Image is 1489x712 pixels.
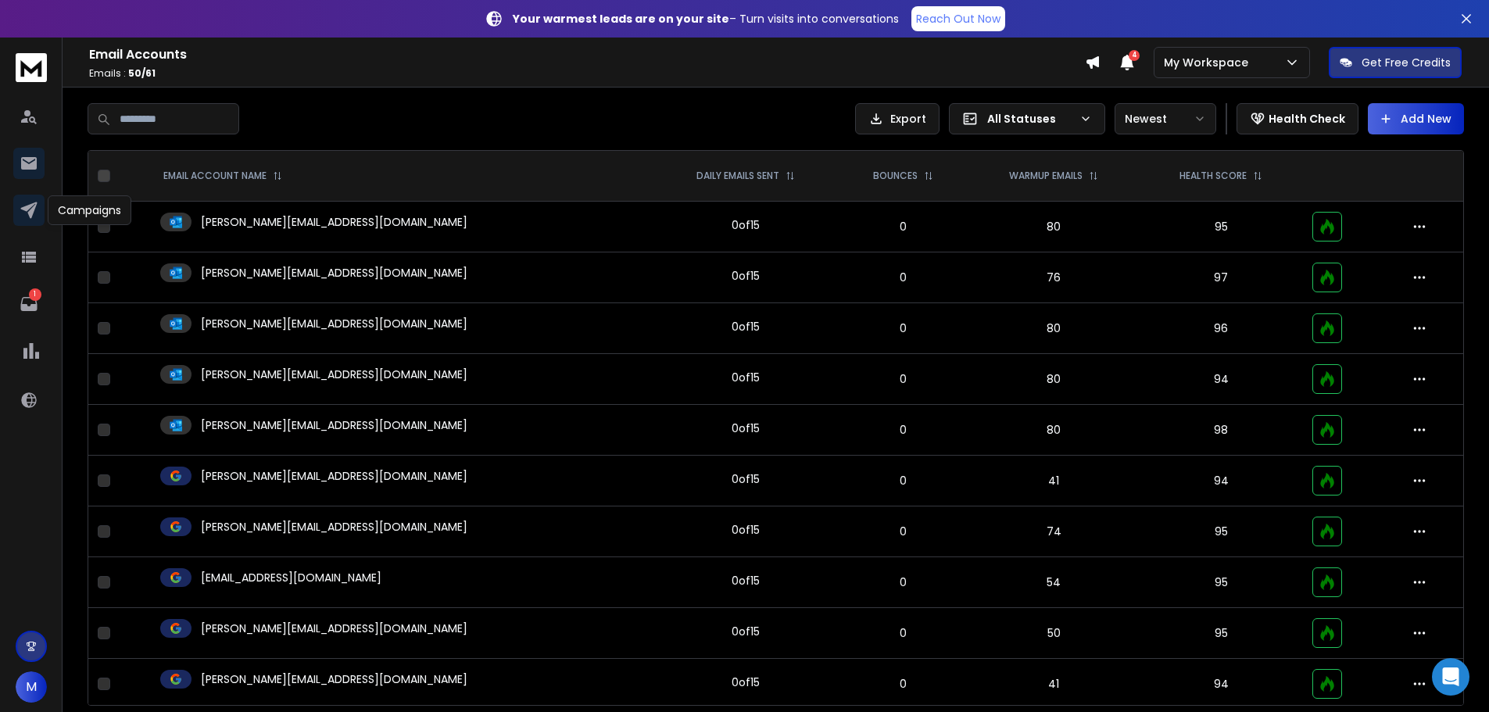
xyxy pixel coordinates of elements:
p: All Statuses [987,111,1073,127]
span: 4 [1129,50,1140,61]
button: Get Free Credits [1329,47,1462,78]
div: 0 of 15 [732,268,760,284]
a: 1 [13,288,45,320]
p: HEALTH SCORE [1179,170,1247,182]
td: 80 [968,354,1140,405]
td: 41 [968,456,1140,506]
p: 0 [848,422,958,438]
div: 0 of 15 [732,674,760,690]
td: 94 [1140,354,1302,405]
div: 0 of 15 [732,624,760,639]
td: 94 [1140,659,1302,710]
div: 0 of 15 [732,471,760,487]
p: [PERSON_NAME][EMAIL_ADDRESS][DOMAIN_NAME] [201,316,467,331]
td: 80 [968,405,1140,456]
p: [PERSON_NAME][EMAIL_ADDRESS][DOMAIN_NAME] [201,468,467,484]
td: 50 [968,608,1140,659]
p: My Workspace [1164,55,1255,70]
p: – Turn visits into conversations [513,11,899,27]
div: 0 of 15 [732,420,760,436]
div: Open Intercom Messenger [1432,658,1469,696]
p: [PERSON_NAME][EMAIL_ADDRESS][DOMAIN_NAME] [201,671,467,687]
span: 50 / 61 [128,66,156,80]
p: [PERSON_NAME][EMAIL_ADDRESS][DOMAIN_NAME] [201,519,467,535]
p: 0 [848,625,958,641]
td: 74 [968,506,1140,557]
td: 95 [1140,608,1302,659]
p: 0 [848,270,958,285]
p: [PERSON_NAME][EMAIL_ADDRESS][DOMAIN_NAME] [201,621,467,636]
div: 0 of 15 [732,522,760,538]
p: [EMAIL_ADDRESS][DOMAIN_NAME] [201,570,381,585]
p: 1 [29,288,41,301]
p: Reach Out Now [916,11,1000,27]
p: DAILY EMAILS SENT [696,170,779,182]
td: 95 [1140,202,1302,252]
button: Health Check [1237,103,1358,134]
td: 41 [968,659,1140,710]
td: 80 [968,303,1140,354]
p: WARMUP EMAILS [1009,170,1083,182]
td: 76 [968,252,1140,303]
button: M [16,671,47,703]
strong: Your warmest leads are on your site [513,11,729,27]
p: Health Check [1269,111,1345,127]
p: Get Free Credits [1362,55,1451,70]
button: Export [855,103,940,134]
img: logo [16,53,47,82]
td: 94 [1140,456,1302,506]
div: 0 of 15 [732,370,760,385]
td: 95 [1140,506,1302,557]
div: EMAIL ACCOUNT NAME [163,170,282,182]
p: [PERSON_NAME][EMAIL_ADDRESS][DOMAIN_NAME] [201,265,467,281]
td: 80 [968,202,1140,252]
td: 96 [1140,303,1302,354]
td: 95 [1140,557,1302,608]
p: [PERSON_NAME][EMAIL_ADDRESS][DOMAIN_NAME] [201,367,467,382]
div: 0 of 15 [732,319,760,335]
button: Newest [1115,103,1216,134]
p: 0 [848,473,958,488]
p: Emails : [89,67,1085,80]
p: 0 [848,320,958,336]
div: Campaigns [48,195,131,225]
button: Add New [1368,103,1464,134]
div: 0 of 15 [732,573,760,589]
td: 98 [1140,405,1302,456]
h1: Email Accounts [89,45,1085,64]
p: BOUNCES [873,170,918,182]
td: 54 [968,557,1140,608]
p: [PERSON_NAME][EMAIL_ADDRESS][DOMAIN_NAME] [201,214,467,230]
a: Reach Out Now [911,6,1005,31]
p: [PERSON_NAME][EMAIL_ADDRESS][DOMAIN_NAME] [201,417,467,433]
p: 0 [848,524,958,539]
p: 0 [848,574,958,590]
p: 0 [848,676,958,692]
td: 97 [1140,252,1302,303]
p: 0 [848,219,958,234]
p: 0 [848,371,958,387]
div: 0 of 15 [732,217,760,233]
